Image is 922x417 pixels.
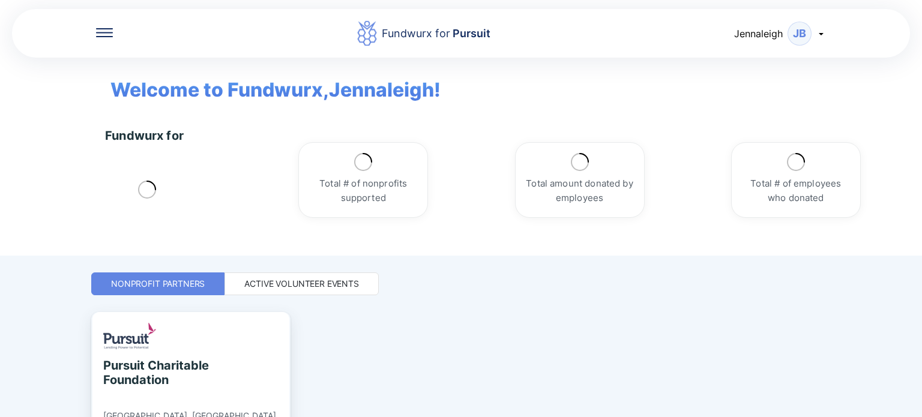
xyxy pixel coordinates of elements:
div: Pursuit Charitable Foundation [103,358,213,387]
div: Total # of nonprofits supported [309,176,418,205]
span: Welcome to Fundwurx, Jennaleigh ! [92,58,441,104]
div: Total # of employees who donated [741,176,851,205]
span: Jennaleigh [734,28,783,40]
span: Pursuit [450,27,490,40]
div: Total amount donated by employees [525,176,634,205]
div: Nonprofit Partners [111,278,205,290]
div: Fundwurx for [105,128,184,143]
div: Fundwurx for [382,25,490,42]
div: Active Volunteer Events [244,278,359,290]
div: JB [788,22,812,46]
